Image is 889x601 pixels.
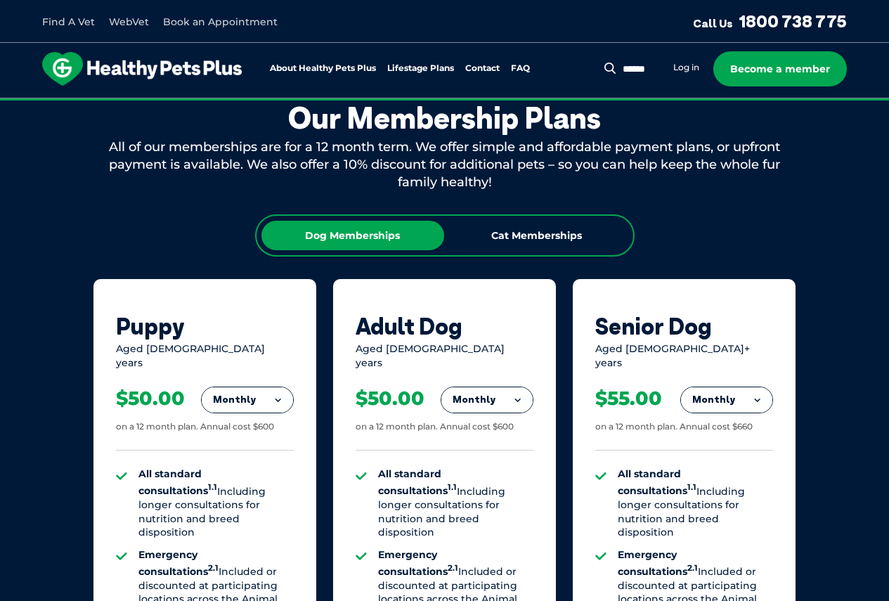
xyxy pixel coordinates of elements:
strong: All standard consultations [138,467,217,497]
sup: 1.1 [448,483,457,493]
a: WebVet [109,15,149,28]
span: Call Us [693,16,733,30]
button: Monthly [441,387,533,413]
div: Senior Dog [595,313,773,340]
strong: All standard consultations [618,467,696,497]
sup: 1.1 [208,483,217,493]
div: Cat Memberships [446,221,628,250]
strong: Emergency consultations [138,548,219,578]
span: Proactive, preventative wellness program designed to keep your pet healthier and happier for longer [182,98,707,111]
sup: 2.1 [208,563,219,573]
div: on a 12 month plan. Annual cost $600 [356,421,514,433]
a: About Healthy Pets Plus [270,64,376,73]
strong: Emergency consultations [618,548,698,578]
div: Puppy [116,313,294,340]
div: on a 12 month plan. Annual cost $660 [595,421,753,433]
button: Monthly [681,387,772,413]
button: Monthly [202,387,293,413]
div: Dog Memberships [261,221,444,250]
strong: Emergency consultations [378,548,458,578]
a: FAQ [511,64,530,73]
a: Call Us1800 738 775 [693,11,847,32]
a: Contact [465,64,500,73]
a: Lifestage Plans [387,64,454,73]
button: Search [602,61,619,75]
div: $50.00 [116,387,185,411]
div: $50.00 [356,387,424,411]
a: Find A Vet [42,15,95,28]
sup: 2.1 [448,563,458,573]
a: Become a member [713,51,847,86]
li: Including longer consultations for nutrition and breed disposition [138,467,294,540]
li: Including longer consultations for nutrition and breed disposition [618,467,773,540]
div: All of our memberships are for a 12 month term. We offer simple and affordable payment plans, or ... [93,138,796,192]
sup: 2.1 [687,563,698,573]
strong: All standard consultations [378,467,457,497]
a: Log in [673,62,699,73]
img: hpp-logo [42,52,242,86]
sup: 1.1 [687,483,696,493]
div: Our Membership Plans [93,101,796,136]
div: Aged [DEMOGRAPHIC_DATA]+ years [595,342,773,370]
a: Book an Appointment [163,15,278,28]
div: Aged [DEMOGRAPHIC_DATA] years [356,342,533,370]
div: on a 12 month plan. Annual cost $600 [116,421,274,433]
li: Including longer consultations for nutrition and breed disposition [378,467,533,540]
div: $55.00 [595,387,662,411]
div: Aged [DEMOGRAPHIC_DATA] years [116,342,294,370]
div: Adult Dog [356,313,533,340]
